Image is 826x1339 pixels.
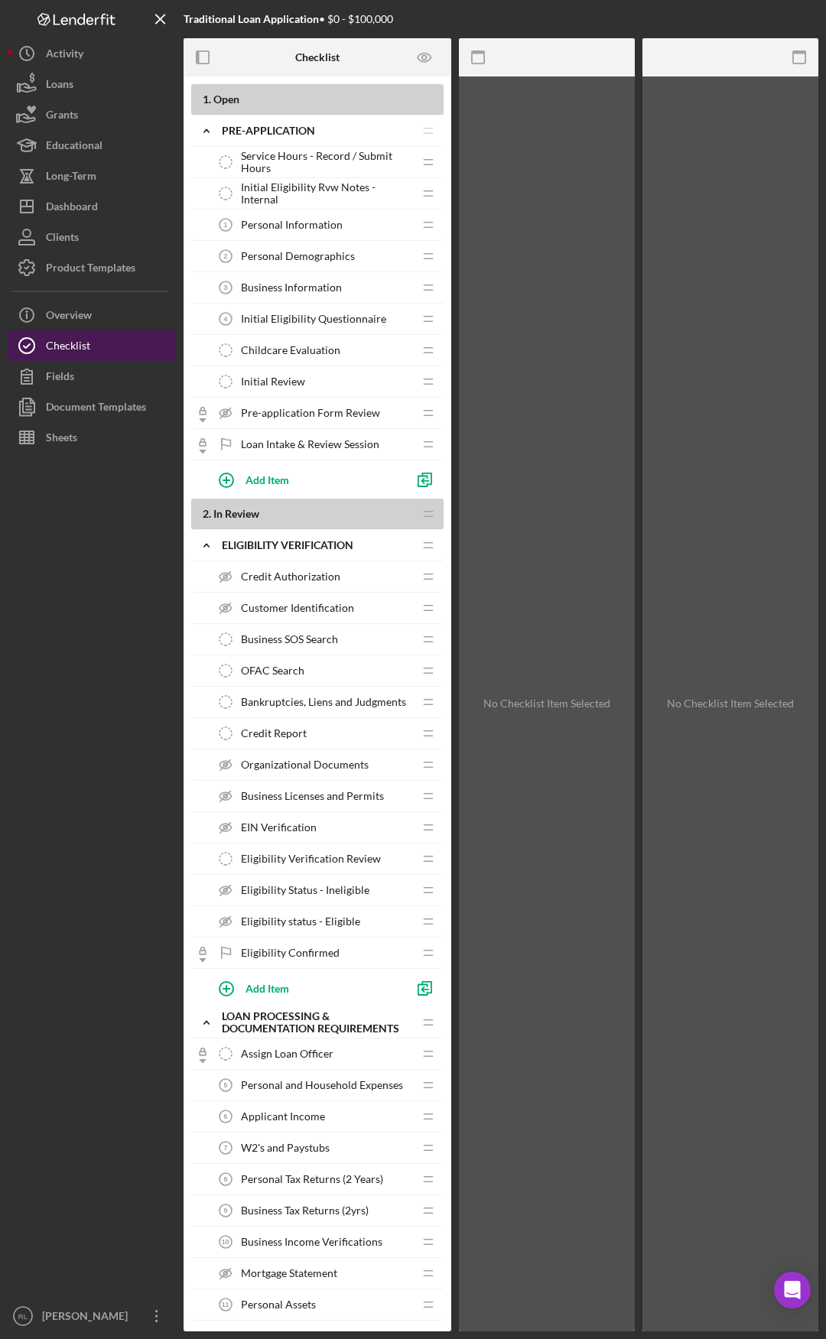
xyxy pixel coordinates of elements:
[241,181,413,206] span: Initial Eligibility Rvw Notes - Internal
[222,1238,229,1246] tspan: 10
[8,422,176,453] button: Sheets
[46,69,73,103] div: Loans
[241,1142,330,1154] span: W2's and Paystubs
[241,915,360,928] span: Eligibility status - Eligible
[46,191,98,226] div: Dashboard
[222,1010,413,1035] div: Loan Processing & Documentation Requirements
[241,790,384,802] span: Business Licenses and Permits
[241,1267,337,1279] span: Mortgage Statement
[241,344,340,356] span: Childcare Evaluation
[222,125,413,137] div: Pre-Application
[8,300,176,330] button: Overview
[667,697,794,710] div: No Checklist Item Selected
[241,853,381,865] span: Eligibility Verification Review
[224,315,228,323] tspan: 4
[224,252,228,260] tspan: 2
[408,41,442,75] button: Preview as
[241,250,355,262] span: Personal Demographics
[241,438,379,450] span: Loan Intake & Review Session
[241,947,340,959] span: Eligibility Confirmed
[18,1312,28,1321] text: RL
[46,361,74,395] div: Fields
[241,407,380,419] span: Pre-application Form Review
[224,1175,228,1183] tspan: 8
[222,1301,229,1308] tspan: 11
[222,539,413,551] div: Eligibility Verification
[224,1144,228,1152] tspan: 7
[46,252,135,287] div: Product Templates
[203,507,211,520] span: 2 .
[8,252,176,283] button: Product Templates
[241,821,317,834] span: EIN Verification
[46,330,90,365] div: Checklist
[246,973,289,1003] div: Add Item
[38,1301,138,1335] div: [PERSON_NAME]
[241,1079,403,1091] span: Personal and Household Expenses
[246,465,289,494] div: Add Item
[8,392,176,422] button: Document Templates
[8,130,176,161] button: Educational
[241,375,305,388] span: Initial Review
[206,464,405,495] button: Add Item
[8,69,176,99] button: Loans
[241,633,338,645] span: Business SOS Search
[213,507,259,520] span: In Review
[241,281,342,294] span: Business Information
[184,13,393,25] div: • $0 - $100,000
[241,313,386,325] span: Initial Eligibility Questionnaire
[8,222,176,252] button: Clients
[46,300,92,334] div: Overview
[224,1081,228,1089] tspan: 5
[241,884,369,896] span: Eligibility Status - Ineligible
[241,219,343,231] span: Personal Information
[46,99,78,134] div: Grants
[46,38,83,73] div: Activity
[8,330,176,361] button: Checklist
[241,665,304,677] span: OFAC Search
[8,161,176,191] button: Long-Term
[241,1048,333,1060] span: Assign Loan Officer
[241,1110,325,1123] span: Applicant Income
[241,1298,316,1311] span: Personal Assets
[224,221,228,229] tspan: 1
[213,93,239,106] span: Open
[241,727,307,739] span: Credit Report
[206,973,405,1003] button: Add Item
[8,99,176,130] button: Grants
[241,1204,369,1217] span: Business Tax Returns (2yrs)
[46,161,96,195] div: Long-Term
[241,1173,383,1185] span: Personal Tax Returns (2 Years)
[46,222,79,256] div: Clients
[241,1236,382,1248] span: Business Income Verifications
[241,759,369,771] span: Organizational Documents
[8,191,176,222] button: Dashboard
[224,1207,228,1214] tspan: 9
[8,38,176,69] button: Activity
[241,602,354,614] span: Customer Identification
[774,1272,811,1308] div: Open Intercom Messenger
[46,422,77,457] div: Sheets
[295,51,340,63] b: Checklist
[46,392,146,426] div: Document Templates
[224,1113,228,1120] tspan: 6
[8,361,176,392] button: Fields
[8,1301,176,1331] button: RL[PERSON_NAME]
[46,130,102,164] div: Educational
[184,12,319,25] b: Traditional Loan Application
[241,150,413,174] span: Service Hours - Record / Submit Hours
[241,570,340,583] span: Credit Authorization
[224,284,228,291] tspan: 3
